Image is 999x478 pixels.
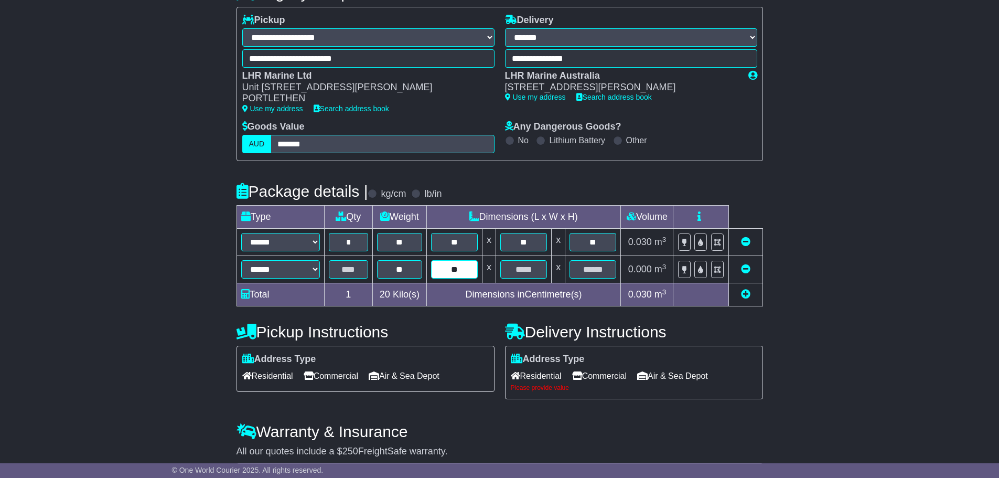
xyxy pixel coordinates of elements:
span: 0.000 [628,264,652,274]
label: No [518,135,529,145]
span: Commercial [572,368,627,384]
h4: Package details | [237,183,368,200]
a: Remove this item [741,237,750,247]
td: Weight [373,206,427,229]
div: LHR Marine Ltd [242,70,484,82]
span: 20 [380,289,390,300]
td: x [552,229,565,256]
div: PORTLETHEN [242,93,484,104]
span: m [654,264,667,274]
span: m [654,237,667,247]
sup: 3 [662,263,667,271]
label: Any Dangerous Goods? [505,121,621,133]
td: 1 [324,283,373,306]
div: Unit [STREET_ADDRESS][PERSON_NAME] [242,82,484,93]
span: 0.030 [628,289,652,300]
span: Air & Sea Depot [637,368,708,384]
label: Address Type [242,354,316,365]
span: Air & Sea Depot [369,368,439,384]
label: Other [626,135,647,145]
span: m [654,289,667,300]
label: lb/in [424,188,442,200]
td: Dimensions in Centimetre(s) [426,283,621,306]
label: Goods Value [242,121,305,133]
td: x [552,256,565,283]
sup: 3 [662,288,667,296]
td: Volume [621,206,673,229]
label: Delivery [505,15,554,26]
h4: Warranty & Insurance [237,423,763,440]
span: Residential [511,368,562,384]
h4: Delivery Instructions [505,323,763,341]
label: Pickup [242,15,285,26]
label: kg/cm [381,188,406,200]
label: Address Type [511,354,585,365]
td: Dimensions (L x W x H) [426,206,621,229]
div: Please provide value [511,384,757,391]
a: Use my address [505,93,566,101]
label: AUD [242,135,272,153]
a: Use my address [242,104,303,113]
div: LHR Marine Australia [505,70,738,82]
td: Qty [324,206,373,229]
a: Search address book [576,93,652,101]
div: All our quotes include a $ FreightSafe warranty. [237,446,763,458]
span: 0.030 [628,237,652,247]
label: Lithium Battery [549,135,605,145]
span: Residential [242,368,293,384]
td: x [482,229,496,256]
div: [STREET_ADDRESS][PERSON_NAME] [505,82,738,93]
sup: 3 [662,236,667,243]
span: Commercial [304,368,358,384]
span: 250 [342,446,358,456]
td: x [482,256,496,283]
a: Search address book [314,104,389,113]
a: Remove this item [741,264,750,274]
td: Type [237,206,324,229]
td: Kilo(s) [373,283,427,306]
td: Total [237,283,324,306]
a: Add new item [741,289,750,300]
h4: Pickup Instructions [237,323,495,341]
span: © One World Courier 2025. All rights reserved. [172,466,324,474]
